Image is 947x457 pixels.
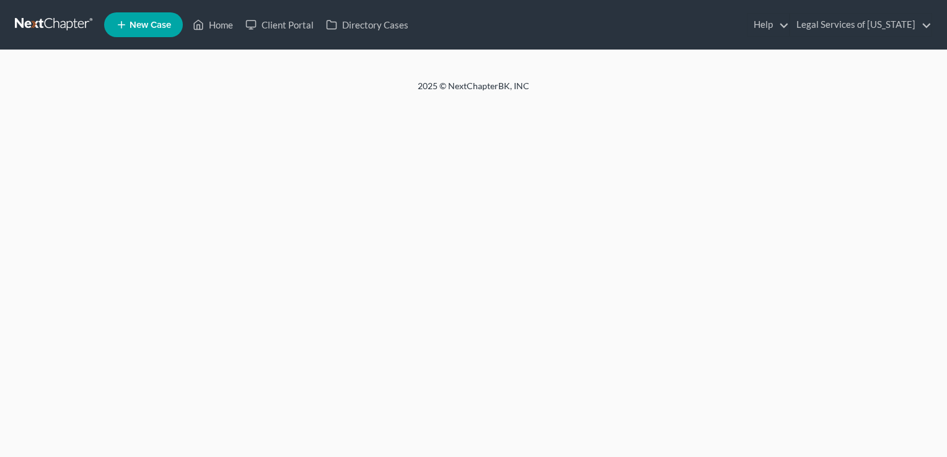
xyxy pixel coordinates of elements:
div: 2025 © NextChapterBK, INC [120,80,827,102]
a: Legal Services of [US_STATE] [790,14,932,36]
a: Home [187,14,239,36]
new-legal-case-button: New Case [104,12,183,37]
a: Client Portal [239,14,320,36]
a: Help [747,14,789,36]
a: Directory Cases [320,14,415,36]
